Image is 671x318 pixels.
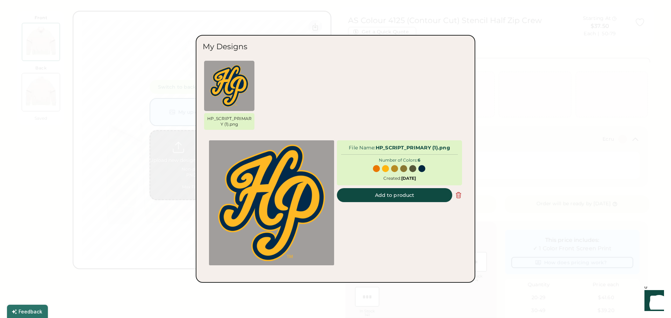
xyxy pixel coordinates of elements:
div: Created: [341,176,458,181]
iframe: Front Chat [638,287,668,317]
button: Add to product [337,188,452,202]
div: My Designs [203,42,247,52]
img: 1759501731866x860745415665909800-Display.png%3Ftr%3Dbl-1 [213,145,330,261]
div: Number of Colors: [341,157,458,163]
strong: HP_SCRIPT_PRIMARY (1).png [376,145,450,151]
div: HP_SCRIPT_PRIMARY (1).png [207,116,252,127]
div: File Name: [341,145,458,151]
strong: [DATE] [401,176,416,181]
strong: 6 [418,157,420,163]
img: 1759501731866x860745415665909800-Display.png%3Ftr%3Dbl-1 [208,65,250,107]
